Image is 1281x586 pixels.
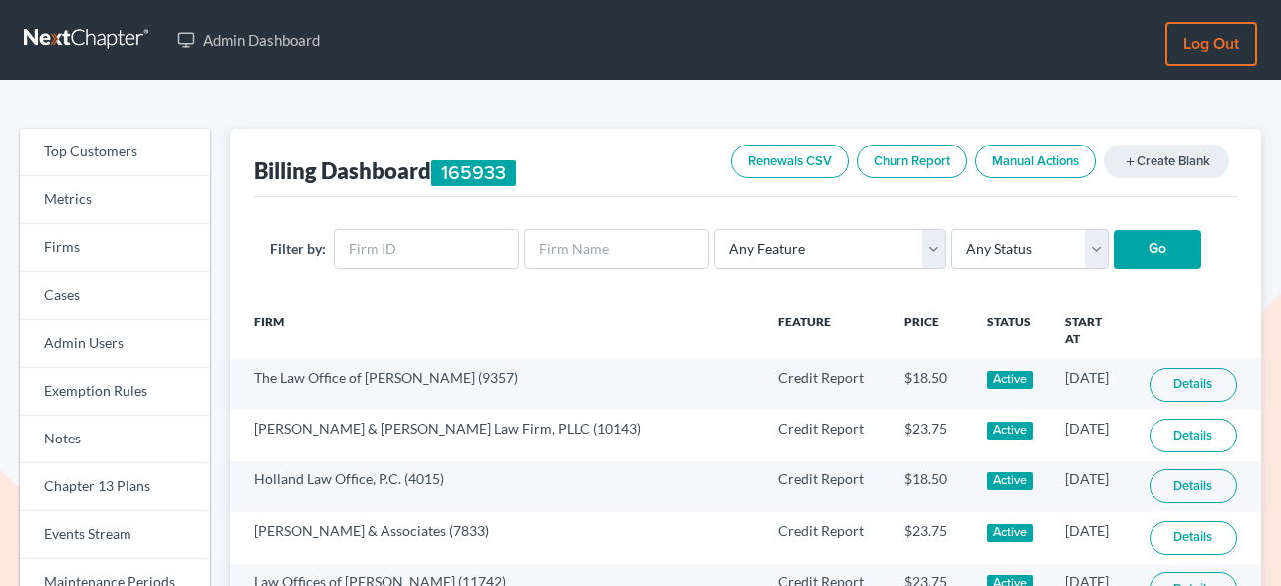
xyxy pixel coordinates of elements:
[20,416,210,463] a: Notes
[857,145,967,178] a: Churn Report
[431,160,516,186] div: 165933
[20,320,210,368] a: Admin Users
[20,224,210,272] a: Firms
[20,176,210,224] a: Metrics
[1049,461,1134,512] td: [DATE]
[230,302,762,359] th: Firm
[230,359,762,410] td: The Law Office of [PERSON_NAME] (9357)
[270,238,326,259] label: Filter by:
[731,145,849,178] a: Renewals CSV
[762,512,888,563] td: Credit Report
[987,422,1034,439] div: Active
[889,410,971,460] td: $23.75
[524,229,709,269] input: Firm Name
[889,512,971,563] td: $23.75
[230,410,762,460] td: [PERSON_NAME] & [PERSON_NAME] Law Firm, PLLC (10143)
[230,461,762,512] td: Holland Law Office, P.C. (4015)
[889,359,971,410] td: $18.50
[254,156,516,186] div: Billing Dashboard
[975,145,1096,178] a: Manual Actions
[1049,512,1134,563] td: [DATE]
[1150,469,1237,503] a: Details
[1124,155,1137,168] i: add
[20,463,210,511] a: Chapter 13 Plans
[230,512,762,563] td: [PERSON_NAME] & Associates (7833)
[1049,410,1134,460] td: [DATE]
[889,461,971,512] td: $18.50
[20,272,210,320] a: Cases
[1165,22,1257,66] a: Log out
[987,524,1034,542] div: Active
[1049,302,1134,359] th: Start At
[1150,419,1237,452] a: Details
[167,22,330,58] a: Admin Dashboard
[1114,230,1201,270] input: Go
[20,511,210,559] a: Events Stream
[1104,145,1229,178] a: addCreate Blank
[987,472,1034,490] div: Active
[762,410,888,460] td: Credit Report
[1150,368,1237,402] a: Details
[971,302,1050,359] th: Status
[1150,521,1237,555] a: Details
[20,368,210,416] a: Exemption Rules
[20,129,210,176] a: Top Customers
[762,359,888,410] td: Credit Report
[1049,359,1134,410] td: [DATE]
[334,229,519,269] input: Firm ID
[762,302,888,359] th: Feature
[762,461,888,512] td: Credit Report
[889,302,971,359] th: Price
[987,371,1034,389] div: Active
